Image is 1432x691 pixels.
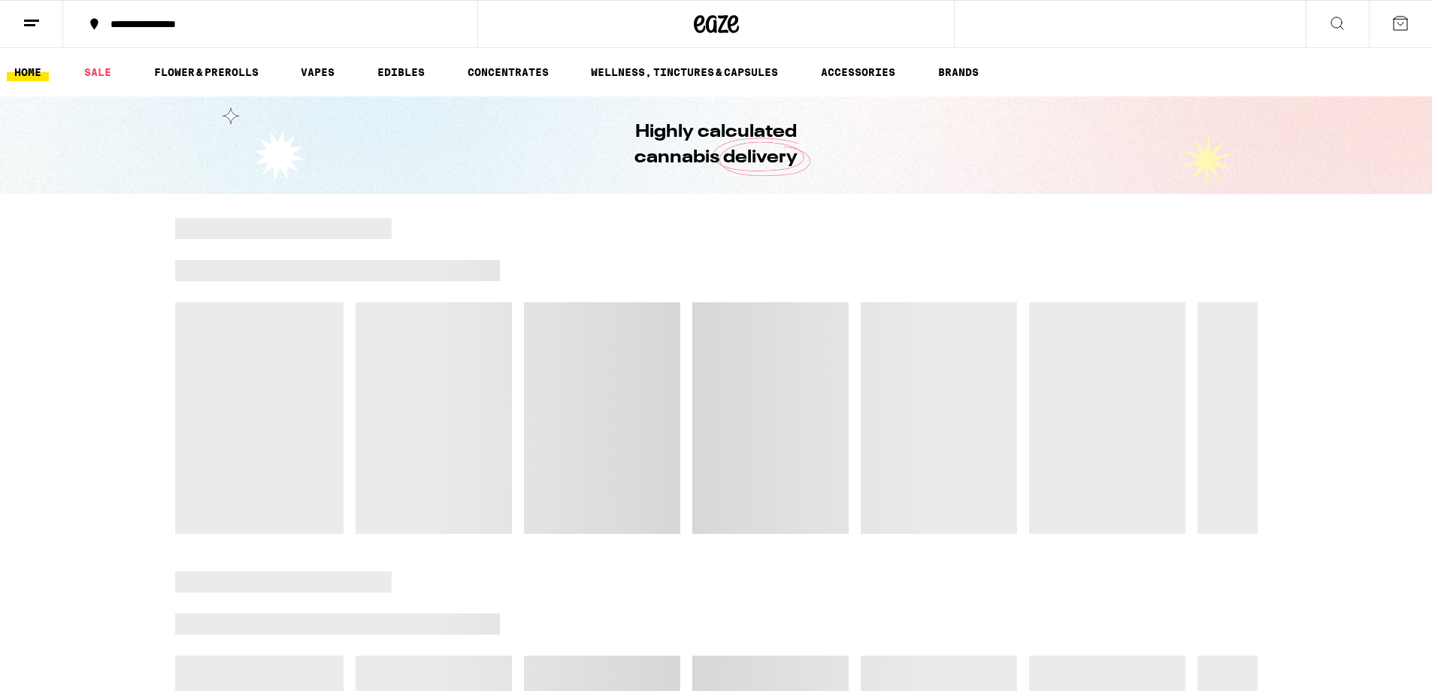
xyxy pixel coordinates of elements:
a: VAPES [293,63,342,81]
a: WELLNESS, TINCTURES & CAPSULES [583,63,786,81]
h1: Highly calculated cannabis delivery [592,120,840,171]
a: HOME [7,63,49,81]
a: SALE [77,63,119,81]
a: CONCENTRATES [460,63,556,81]
button: BRANDS [931,63,986,81]
a: EDIBLES [370,63,432,81]
a: FLOWER & PREROLLS [147,63,266,81]
a: ACCESSORIES [813,63,903,81]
